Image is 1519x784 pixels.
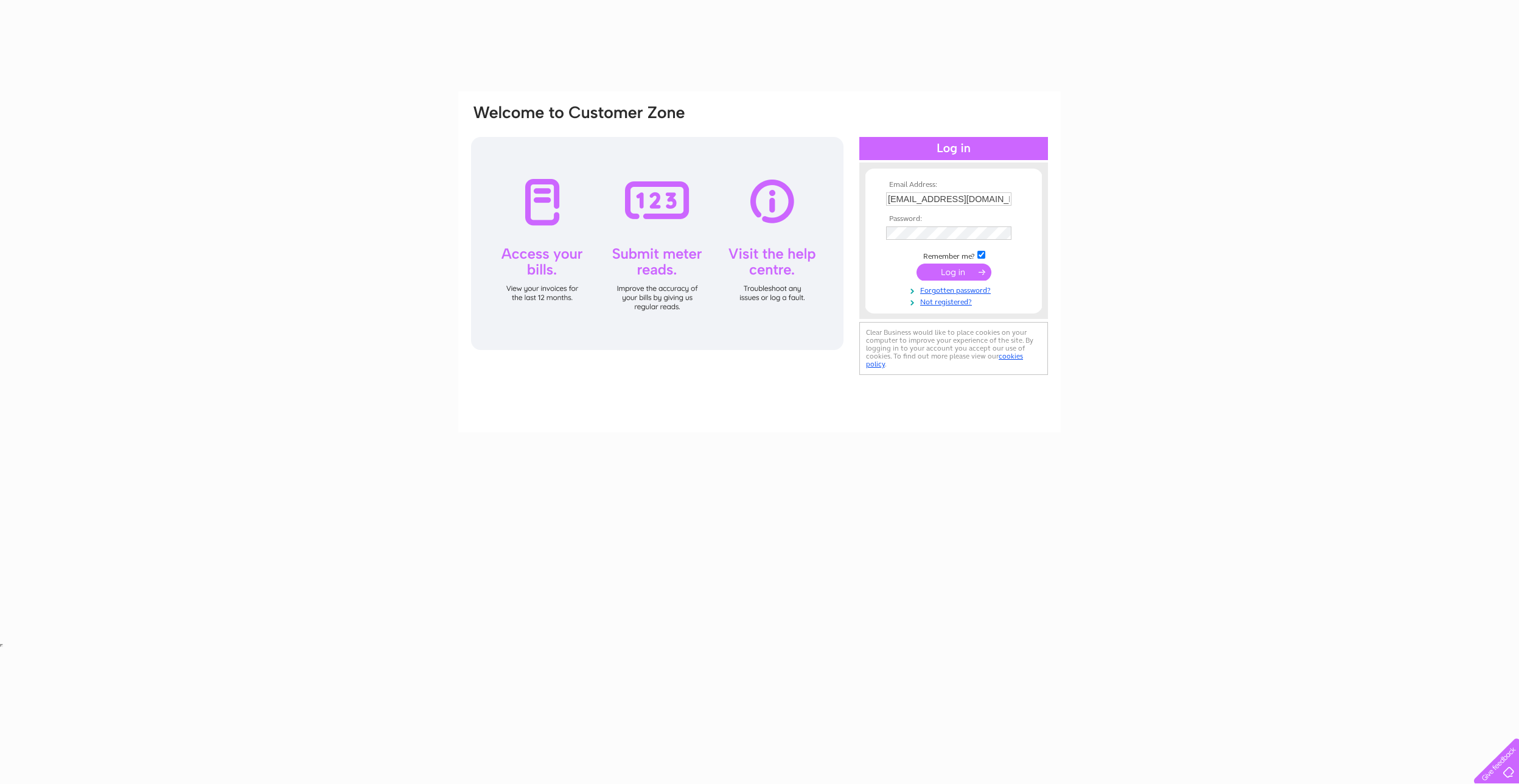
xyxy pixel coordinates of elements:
[866,352,1023,368] a: cookies policy
[883,215,1024,223] th: Password:
[886,284,1024,295] a: Forgotten password?
[883,181,1024,189] th: Email Address:
[859,322,1048,375] div: Clear Business would like to place cookies on your computer to improve your experience of the sit...
[917,264,991,281] input: Submit
[883,249,1024,261] td: Remember me?
[886,295,1024,307] a: Not registered?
